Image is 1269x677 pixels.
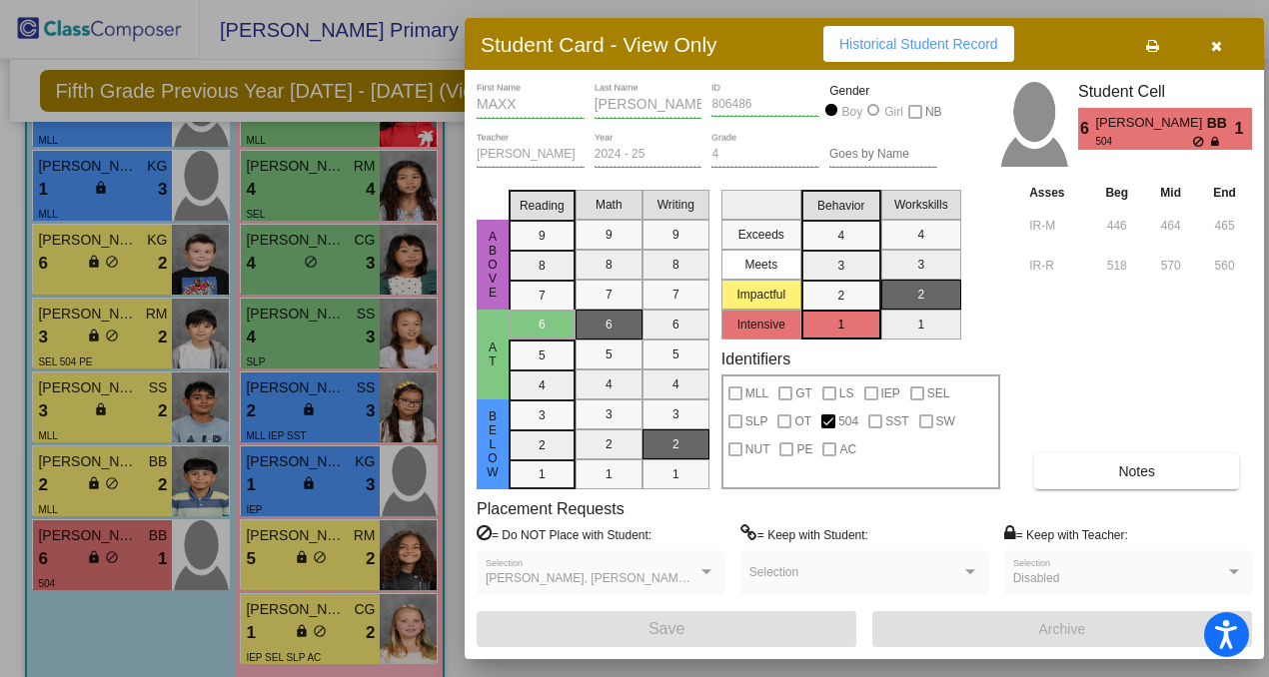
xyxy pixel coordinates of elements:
[1029,251,1084,281] input: assessment
[1118,463,1155,479] span: Notes
[1034,453,1239,489] button: Notes
[481,32,717,57] h3: Student Card - View Only
[1039,621,1086,637] span: Archive
[1207,113,1235,134] span: BB
[1004,524,1128,544] label: = Keep with Teacher:
[477,499,625,518] label: Placement Requests
[477,148,585,162] input: teacher
[883,103,903,121] div: Girl
[745,437,770,461] span: NUT
[484,230,502,300] span: Above
[477,611,856,647] button: Save
[595,148,702,162] input: year
[477,524,651,544] label: = Do NOT Place with Student:
[486,571,794,585] span: [PERSON_NAME], [PERSON_NAME], [PERSON_NAME]
[839,381,854,405] span: LS
[1095,134,1192,149] span: 504
[1095,113,1206,134] span: [PERSON_NAME]
[1197,182,1252,204] th: End
[881,381,900,405] span: IEP
[796,437,812,461] span: PE
[885,409,908,433] span: SST
[1078,117,1095,141] span: 6
[648,620,684,637] span: Save
[839,36,998,52] span: Historical Student Record
[711,148,819,162] input: grade
[841,103,863,121] div: Boy
[745,381,768,405] span: MLL
[829,148,937,162] input: goes by name
[872,611,1252,647] button: Archive
[1013,571,1060,585] span: Disabled
[795,381,812,405] span: GT
[745,409,768,433] span: SLP
[1029,211,1084,241] input: assessment
[794,409,811,433] span: OT
[1078,82,1252,101] h3: Student Cell
[839,437,856,461] span: AC
[829,82,937,100] mat-label: Gender
[484,409,502,479] span: Below
[1235,117,1252,141] span: 1
[838,409,858,433] span: 504
[927,381,950,405] span: SEL
[721,349,790,368] label: Identifiers
[484,340,502,368] span: At
[711,98,819,112] input: Enter ID
[925,100,942,124] span: NB
[936,409,955,433] span: SW
[1024,182,1089,204] th: Asses
[823,26,1014,62] button: Historical Student Record
[1089,182,1144,204] th: Beg
[740,524,868,544] label: = Keep with Student:
[1144,182,1197,204] th: Mid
